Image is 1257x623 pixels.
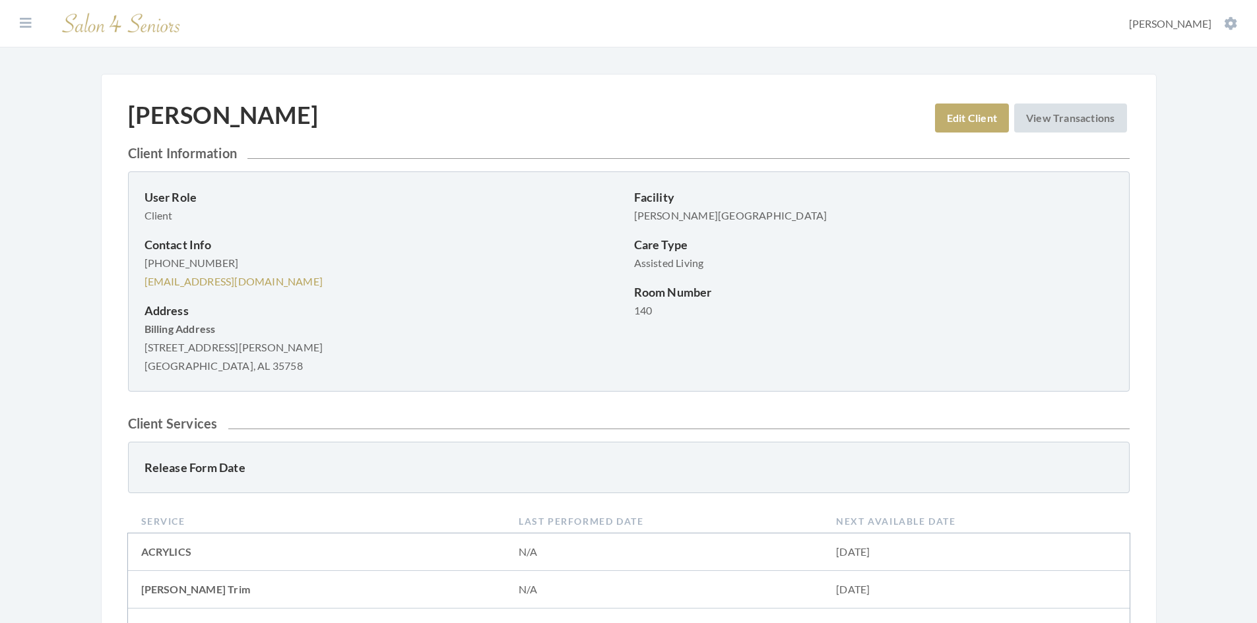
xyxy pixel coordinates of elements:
[634,283,1113,301] p: Room Number
[145,301,624,320] p: Address
[823,509,1129,533] th: Next Available Date
[634,254,1113,272] p: Assisted Living
[145,275,323,287] a: [EMAIL_ADDRESS][DOMAIN_NAME]
[145,322,216,335] strong: Billing Address
[823,571,1129,608] td: [DATE]
[634,206,1113,225] p: [PERSON_NAME][GEOGRAPHIC_DATA]
[634,235,1113,254] p: Care Type
[145,188,624,206] p: User Role
[505,571,823,608] td: N/A
[128,533,506,571] td: ACRYLICS
[128,509,506,533] th: Service
[823,533,1129,571] td: [DATE]
[145,206,624,225] p: Client
[145,320,624,375] p: [STREET_ADDRESS][PERSON_NAME] [GEOGRAPHIC_DATA], AL 35758
[634,188,1113,206] p: Facility
[1014,104,1126,133] a: View Transactions
[128,571,506,608] td: [PERSON_NAME] Trim
[145,235,624,254] p: Contact Info
[128,101,319,129] h1: [PERSON_NAME]
[505,509,823,533] th: Last Performed Date
[505,533,823,571] td: N/A
[145,458,624,477] p: Release Form Date
[128,415,1130,431] h2: Client Services
[634,301,1113,320] p: 140
[145,256,239,269] span: [PHONE_NUMBER]
[1125,16,1241,31] button: [PERSON_NAME]
[935,104,1009,133] a: Edit Client
[1129,17,1211,30] span: [PERSON_NAME]
[55,8,187,39] img: Salon 4 Seniors
[128,145,1130,161] h2: Client Information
